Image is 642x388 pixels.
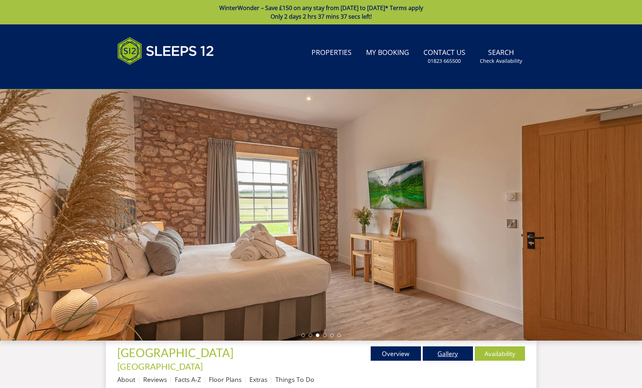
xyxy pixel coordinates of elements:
iframe: Customer reviews powered by Trustpilot [114,73,189,79]
span: [GEOGRAPHIC_DATA] [117,346,234,360]
a: Extras [249,375,267,384]
a: About [117,375,135,384]
a: Gallery [423,346,473,361]
a: Availability [475,346,525,361]
small: Check Availability [480,57,522,65]
a: SearchCheck Availability [477,45,525,68]
img: Sleeps 12 [117,33,214,69]
a: [GEOGRAPHIC_DATA] [117,361,203,371]
a: [GEOGRAPHIC_DATA] [117,346,236,360]
span: Only 2 days 2 hrs 37 mins 37 secs left! [271,13,372,20]
a: My Booking [363,45,412,61]
a: Things To Do [275,375,314,384]
a: Facts A-Z [175,375,201,384]
a: Floor Plans [209,375,242,384]
small: 01823 665500 [428,57,461,65]
a: Properties [309,45,355,61]
a: Overview [371,346,421,361]
a: Contact Us01823 665500 [421,45,468,68]
a: Reviews [143,375,167,384]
